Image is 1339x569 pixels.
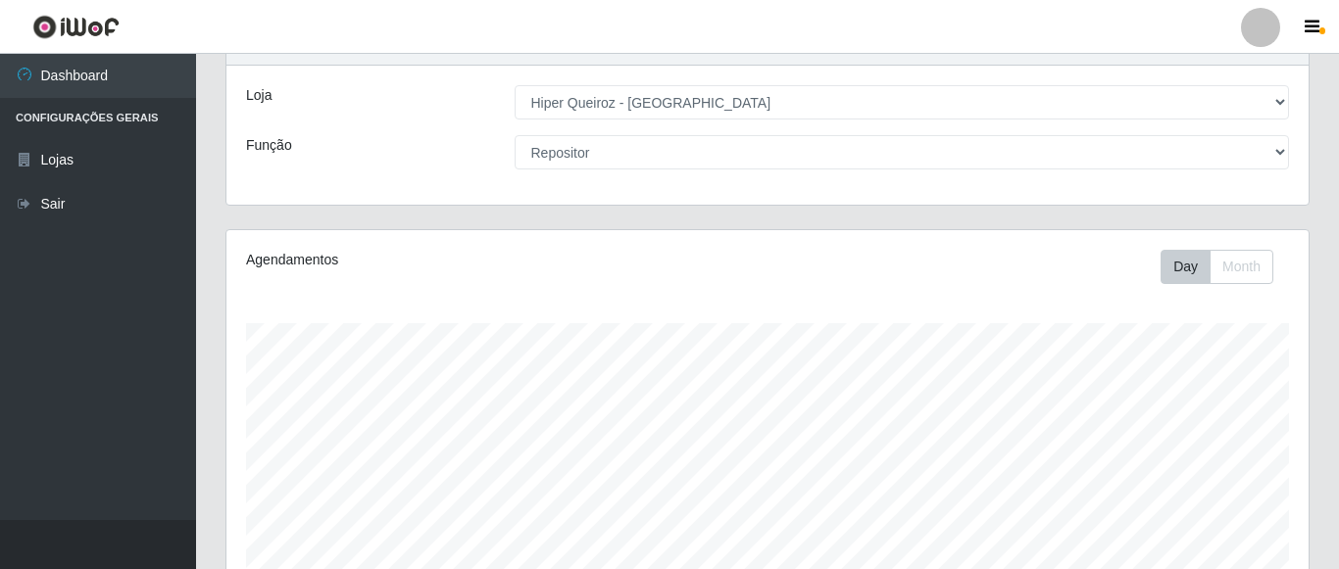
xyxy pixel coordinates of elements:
div: Agendamentos [246,250,664,270]
img: CoreUI Logo [32,15,120,39]
label: Função [246,135,292,156]
label: Loja [246,85,272,106]
button: Month [1210,250,1273,284]
button: Day [1161,250,1211,284]
div: Toolbar with button groups [1161,250,1289,284]
div: First group [1161,250,1273,284]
